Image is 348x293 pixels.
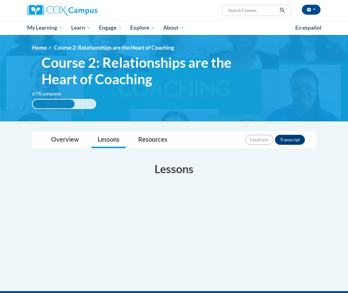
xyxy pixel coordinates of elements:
[45,132,85,148] a: Overview
[27,5,97,16] img: Cox Campus
[32,90,68,97] label: 67% complete
[291,21,326,34] a: En español
[33,100,75,108] div: 67% complete
[228,7,277,14] input: Search Courses
[126,21,159,35] a: Explore
[67,21,95,35] a: Learn
[54,44,174,51] span: Course 2: Relationships are the Heart of Coaching
[27,5,119,16] a: Cox Campus
[23,21,67,35] a: My Learning
[159,21,189,35] a: About
[27,24,63,32] span: My Learning
[130,24,155,32] span: Explore
[32,161,316,177] h3: Lessons
[275,135,305,145] button: Transcript
[132,132,174,148] a: Resources
[23,21,326,35] div: Main menu
[245,135,273,145] button: Feedback
[95,21,126,35] a: Engage
[302,5,321,15] button: Account Settings
[71,24,91,32] span: Learn
[42,54,252,87] span: Course 2: Relationships are the Heart of Coaching
[295,24,321,31] span: En español
[163,24,184,32] span: About
[32,44,47,51] a: Home
[277,7,287,14] button: Search
[99,24,122,32] span: Engage
[91,132,126,148] a: Lessons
